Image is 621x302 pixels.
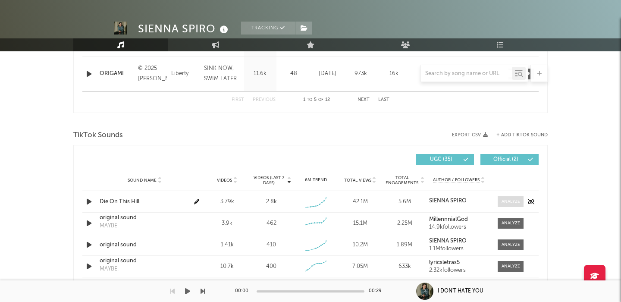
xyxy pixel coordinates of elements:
div: MAYBE. [100,222,119,230]
span: TikTok Sounds [73,130,123,141]
button: Tracking [241,22,295,35]
button: UGC(35) [416,154,474,165]
div: 42.1M [340,198,380,206]
strong: SIENNA SPIRO [429,238,467,244]
div: MAYBE. [100,265,119,274]
span: Total Engagements [385,175,420,186]
strong: SIENNA SPIRO [429,198,467,204]
div: 1 5 12 [293,95,340,105]
div: 5.6M [385,198,425,206]
div: 2.32k followers [429,267,489,274]
span: Author / Followers [433,177,480,183]
div: 00:29 [369,286,386,296]
button: Export CSV [452,132,488,138]
a: lyricsletras5 [429,260,489,266]
strong: lyricsletras5 [429,260,460,265]
div: 3.79k [207,198,247,206]
div: 462 [267,219,276,228]
button: Official(2) [480,154,539,165]
a: original sound [100,257,190,265]
span: Official ( 2 ) [486,157,526,162]
a: original sound [100,241,190,249]
div: 410 [267,241,276,249]
div: 400 [266,262,276,271]
button: + Add TikTok Sound [496,133,548,138]
div: 2.25M [385,219,425,228]
button: First [232,98,244,102]
a: Die On This Hill [100,198,190,206]
div: 2.8k [266,198,277,206]
button: + Add TikTok Sound [488,133,548,138]
strong: MillennnialGod [429,217,468,222]
a: SIENNA SPIRO [429,198,489,204]
a: MillennnialGod [429,217,489,223]
div: 10.2M [340,241,380,249]
div: I DON'T HATE YOU [438,287,483,295]
button: Previous [253,98,276,102]
span: of [318,98,323,102]
a: original sound [100,214,190,222]
div: 1.41k [207,241,247,249]
span: Total Views [344,178,371,183]
div: 3.9k [207,219,247,228]
a: SIENNA SPIRO [429,238,489,244]
div: © 2025 [PERSON_NAME] [138,63,166,84]
div: 1.1M followers [429,246,489,252]
div: 7.05M [340,262,380,271]
div: 1.89M [385,241,425,249]
span: Videos (last 7 days) [251,175,286,186]
div: 00:00 [235,286,252,296]
div: 633k [385,262,425,271]
div: 6M Trend [296,177,336,183]
span: UGC ( 35 ) [421,157,461,162]
input: Search by song name or URL [421,70,512,77]
div: 15.1M [340,219,380,228]
div: 10.7k [207,262,247,271]
button: Last [378,98,389,102]
span: Videos [217,178,232,183]
span: to [307,98,312,102]
span: Sound Name [128,178,157,183]
div: 14.9k followers [429,224,489,230]
div: SIENNA SPIRO [138,22,230,36]
button: Next [358,98,370,102]
div: SINK NOW, SWIM LATER [204,63,242,84]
